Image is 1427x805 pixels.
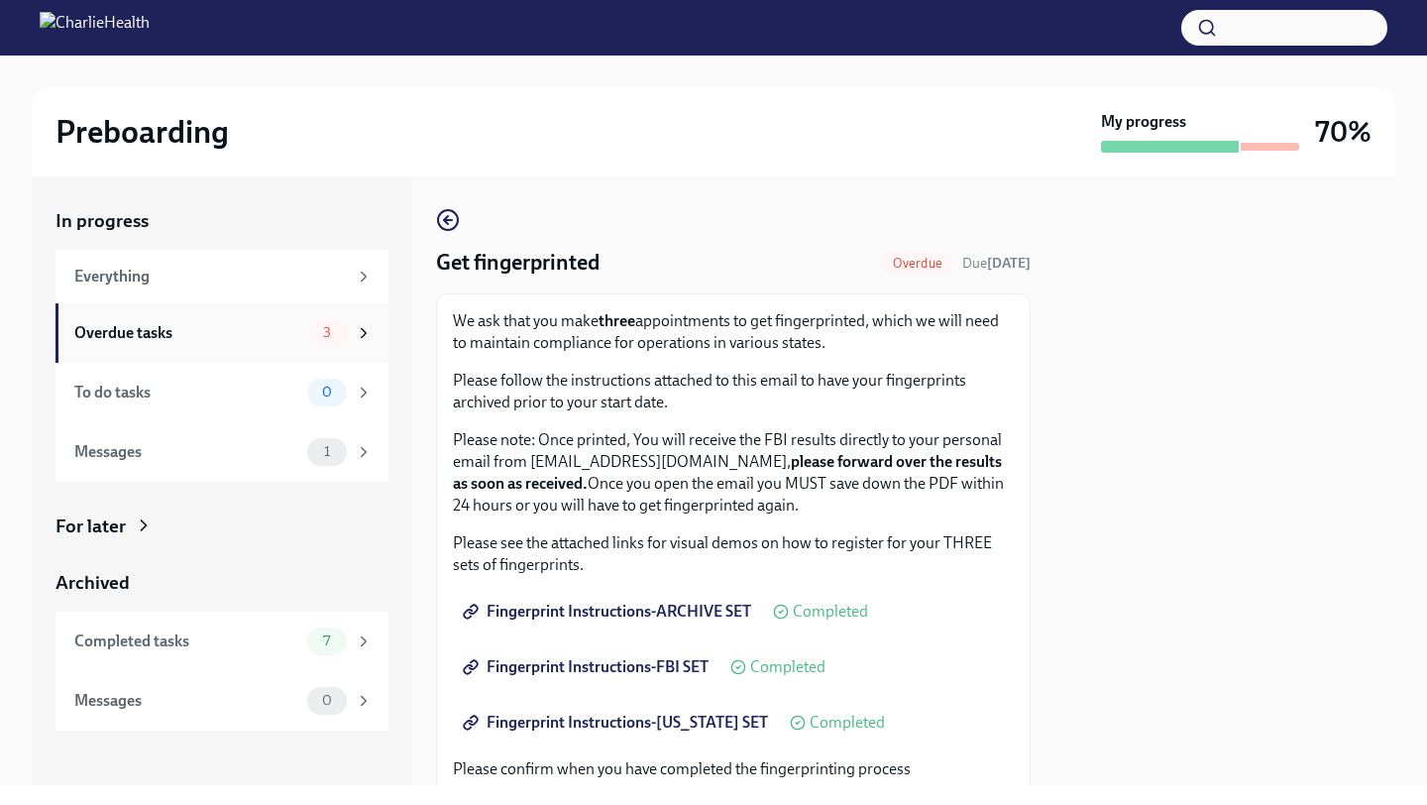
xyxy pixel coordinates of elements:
span: Completed [810,715,885,731]
a: Messages1 [55,422,388,482]
a: To do tasks0 [55,363,388,422]
span: 7 [311,633,342,648]
span: Due [962,255,1031,272]
div: To do tasks [74,382,299,403]
a: Archived [55,570,388,596]
a: Overdue tasks3 [55,303,388,363]
a: Messages0 [55,671,388,731]
h2: Preboarding [55,112,229,152]
p: Please see the attached links for visual demos on how to register for your THREE sets of fingerpr... [453,532,1014,576]
span: 0 [310,693,344,708]
a: Completed tasks7 [55,612,388,671]
strong: three [599,311,635,330]
strong: My progress [1101,111,1186,133]
a: In progress [55,208,388,234]
div: Everything [74,266,347,287]
p: Please confirm when you have completed the fingerprinting process [453,758,1014,780]
div: Overdue tasks [74,322,299,344]
h3: 70% [1315,114,1372,150]
span: 3 [311,325,343,340]
div: Messages [74,690,299,712]
span: Fingerprint Instructions-FBI SET [467,657,709,677]
a: Fingerprint Instructions-FBI SET [453,647,722,687]
span: Completed [750,659,825,675]
a: Fingerprint Instructions-ARCHIVE SET [453,592,765,632]
a: For later [55,514,388,539]
img: CharlieHealth [40,12,150,44]
div: Completed tasks [74,631,299,652]
span: Fingerprint Instructions-[US_STATE] SET [467,713,768,733]
span: 1 [312,444,342,459]
a: Fingerprint Instructions-[US_STATE] SET [453,703,782,743]
div: For later [55,514,126,539]
h4: Get fingerprinted [436,248,600,278]
p: Please follow the instructions attached to this email to have your fingerprints archived prior to... [453,370,1014,413]
p: We ask that you make appointments to get fingerprinted, which we will need to maintain compliance... [453,310,1014,354]
span: Completed [793,604,868,620]
strong: [DATE] [987,255,1031,272]
span: 0 [310,385,344,400]
span: August 22nd, 2025 09:00 [962,254,1031,273]
span: Overdue [881,256,954,271]
a: Everything [55,250,388,303]
p: Please note: Once printed, You will receive the FBI results directly to your personal email from ... [453,429,1014,517]
div: Messages [74,441,299,463]
span: Fingerprint Instructions-ARCHIVE SET [467,602,751,622]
